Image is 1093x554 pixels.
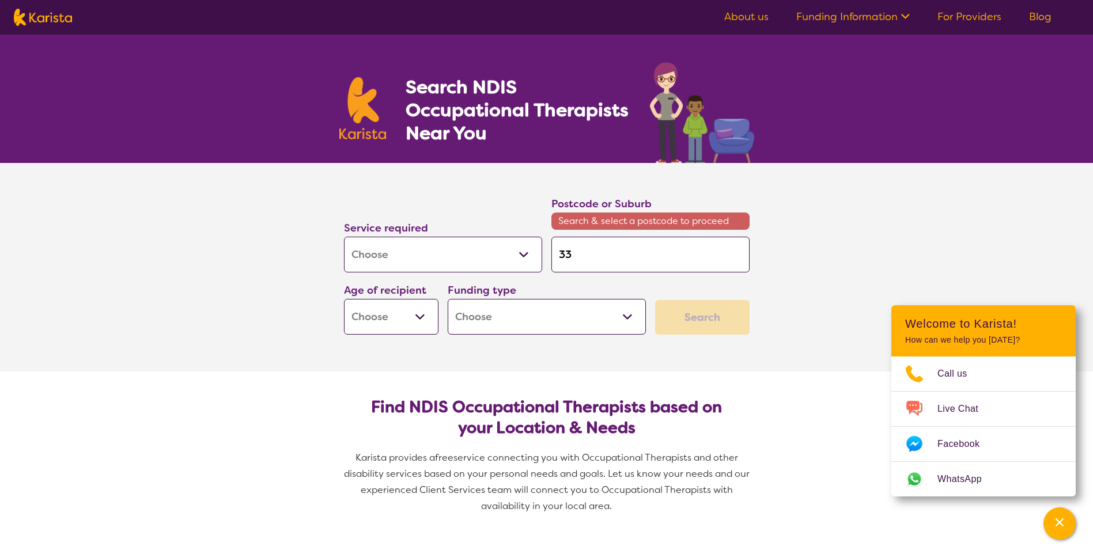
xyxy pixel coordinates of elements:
[724,10,769,24] a: About us
[353,397,740,438] h2: Find NDIS Occupational Therapists based on your Location & Needs
[344,283,426,297] label: Age of recipient
[344,221,428,235] label: Service required
[937,365,981,382] span: Call us
[551,237,750,272] input: Type
[1029,10,1052,24] a: Blog
[796,10,910,24] a: Funding Information
[891,305,1076,496] div: Channel Menu
[905,335,1062,345] p: How can we help you [DATE]?
[355,451,435,464] span: Karista provides a
[406,75,630,145] h1: Search NDIS Occupational Therapists Near You
[344,451,752,512] span: service connecting you with Occupational Therapists and other disability services based on your p...
[905,317,1062,331] h2: Welcome to Karista!
[891,462,1076,496] a: Web link opens in a new tab.
[551,197,652,211] label: Postcode or Suburb
[937,435,993,453] span: Facebook
[937,10,1001,24] a: For Providers
[551,213,750,230] span: Search & select a postcode to proceed
[435,451,453,464] span: free
[650,62,754,163] img: occupational-therapy
[937,400,992,418] span: Live Chat
[1043,507,1076,540] button: Channel Menu
[937,470,996,488] span: WhatsApp
[448,283,516,297] label: Funding type
[14,9,72,26] img: Karista logo
[891,356,1076,496] ul: Choose channel
[339,77,387,139] img: Karista logo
